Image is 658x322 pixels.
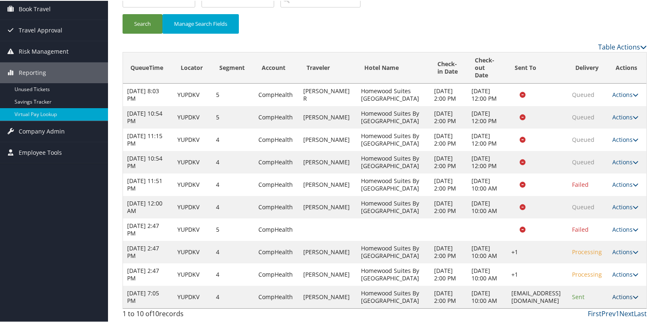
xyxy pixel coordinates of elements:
td: [DATE] 10:00 AM [467,195,507,218]
th: Check-out Date: activate to sort column ascending [467,52,507,83]
td: [DATE] 8:03 PM [123,83,173,105]
td: [EMAIL_ADDRESS][DOMAIN_NAME] [507,285,568,307]
td: [DATE] 11:15 PM [123,128,173,150]
td: [DATE] 10:00 AM [467,240,507,263]
td: 4 [212,240,254,263]
th: Account: activate to sort column ascending [254,52,299,83]
span: Queued [572,112,594,120]
td: Homewood Suites [GEOGRAPHIC_DATA] [357,83,430,105]
td: 5 [212,83,254,105]
td: [DATE] 10:00 AM [467,285,507,307]
th: Actions [608,52,646,83]
td: YUPDKV [173,285,212,307]
td: [DATE] 11:51 PM [123,173,173,195]
td: [PERSON_NAME] [299,285,357,307]
span: Queued [572,202,594,210]
td: [DATE] 7:05 PM [123,285,173,307]
td: [DATE] 2:47 PM [123,240,173,263]
td: CompHealth [254,83,299,105]
td: [DATE] 2:00 PM [430,128,467,150]
td: 4 [212,263,254,285]
td: YUPDKV [173,150,212,173]
td: [DATE] 2:00 PM [430,83,467,105]
a: First [588,308,602,317]
td: [DATE] 12:00 PM [467,105,507,128]
a: Prev [602,308,616,317]
th: Locator: activate to sort column ascending [173,52,212,83]
td: +1 [507,240,568,263]
td: CompHealth [254,240,299,263]
td: Homewood Suites By [GEOGRAPHIC_DATA] [357,263,430,285]
a: Actions [612,112,638,120]
td: Homewood Suites By [GEOGRAPHIC_DATA] [357,150,430,173]
span: Reporting [19,62,46,82]
span: Processing [572,247,602,255]
td: [PERSON_NAME] [299,128,357,150]
td: CompHealth [254,128,299,150]
span: Queued [572,135,594,143]
td: YUPDKV [173,240,212,263]
td: Homewood Suites By [GEOGRAPHIC_DATA] [357,128,430,150]
div: 1 to 10 of records [123,308,244,322]
span: Failed [572,180,589,188]
span: Queued [572,90,594,98]
span: Travel Approval [19,19,62,40]
a: Actions [612,225,638,233]
td: CompHealth [254,105,299,128]
a: Actions [612,180,638,188]
td: 4 [212,195,254,218]
td: [DATE] 10:54 PM [123,105,173,128]
td: 5 [212,105,254,128]
td: [DATE] 2:00 PM [430,285,467,307]
td: [DATE] 10:00 AM [467,263,507,285]
a: Actions [612,135,638,143]
td: [DATE] 10:00 AM [467,173,507,195]
th: Delivery: activate to sort column ascending [568,52,608,83]
td: 4 [212,150,254,173]
td: YUPDKV [173,173,212,195]
td: [PERSON_NAME] [299,150,357,173]
span: Queued [572,157,594,165]
td: YUPDKV [173,218,212,240]
th: Sent To: activate to sort column ascending [507,52,568,83]
td: [PERSON_NAME] [299,105,357,128]
td: [PERSON_NAME] [299,263,357,285]
a: Next [619,308,634,317]
button: Search [123,13,162,33]
a: Actions [612,270,638,277]
td: YUPDKV [173,83,212,105]
th: QueueTime: activate to sort column descending [123,52,173,83]
td: Homewood Suites By [GEOGRAPHIC_DATA] [357,285,430,307]
span: Risk Management [19,40,69,61]
a: 1 [616,308,619,317]
td: [DATE] 2:00 PM [430,105,467,128]
td: [PERSON_NAME] [299,240,357,263]
th: Check-in Date: activate to sort column ascending [430,52,467,83]
td: [DATE] 12:00 PM [467,83,507,105]
a: Last [634,308,647,317]
a: Actions [612,247,638,255]
span: 10 [152,308,159,317]
td: 4 [212,128,254,150]
td: YUPDKV [173,105,212,128]
td: [PERSON_NAME] R [299,83,357,105]
a: Actions [612,157,638,165]
a: Actions [612,292,638,300]
span: Sent [572,292,584,300]
td: [DATE] 12:00 AM [123,195,173,218]
td: [DATE] 2:47 PM [123,263,173,285]
td: [DATE] 10:54 PM [123,150,173,173]
td: [PERSON_NAME] [299,173,357,195]
td: [DATE] 2:00 PM [430,263,467,285]
td: [DATE] 2:00 PM [430,150,467,173]
td: CompHealth [254,218,299,240]
span: Company Admin [19,120,65,141]
td: Homewood Suites By [GEOGRAPHIC_DATA] [357,195,430,218]
span: Employee Tools [19,141,62,162]
td: Homewood Suites By [GEOGRAPHIC_DATA] [357,240,430,263]
td: [DATE] 2:00 PM [430,240,467,263]
td: CompHealth [254,195,299,218]
a: Actions [612,90,638,98]
td: [DATE] 2:47 PM [123,218,173,240]
td: CompHealth [254,173,299,195]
